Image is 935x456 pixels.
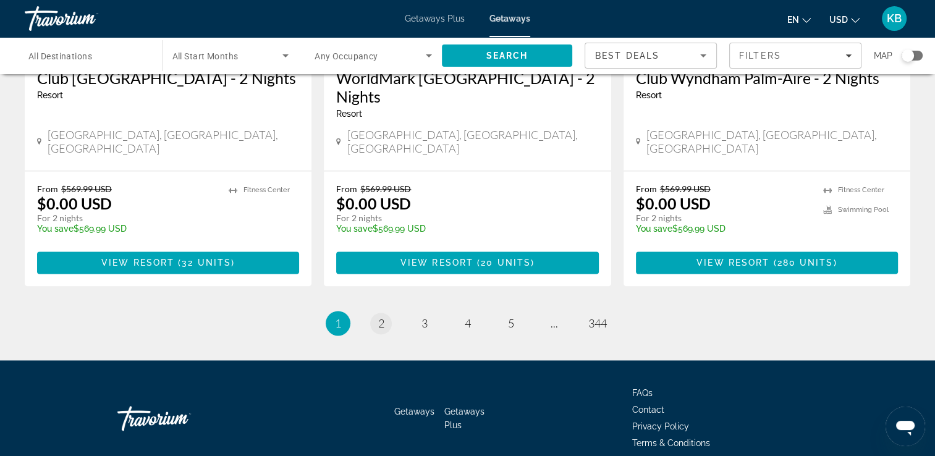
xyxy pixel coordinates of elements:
mat-select: Sort by [595,48,706,63]
span: KB [887,12,902,25]
button: Filters [729,43,861,69]
span: All Start Months [172,51,239,61]
input: Select destination [28,49,146,64]
span: Fitness Center [838,186,884,194]
a: Getaways [489,14,530,23]
span: You save [636,224,672,234]
span: ... [551,316,558,330]
span: Resort [636,90,662,100]
nav: Pagination [25,311,910,336]
span: ( ) [174,258,235,268]
button: Change language [787,11,811,28]
span: [GEOGRAPHIC_DATA], [GEOGRAPHIC_DATA], [GEOGRAPHIC_DATA] [347,128,599,155]
span: 32 units [182,258,231,268]
p: For 2 nights [636,213,811,224]
span: en [787,15,799,25]
span: You save [336,224,373,234]
iframe: Button to launch messaging window [886,407,925,446]
span: 5 [508,316,514,330]
a: Travorium [25,2,148,35]
span: Best Deals [595,51,659,61]
span: USD [829,15,848,25]
span: 2 [378,316,384,330]
span: $569.99 USD [660,184,711,194]
span: View Resort [696,258,769,268]
span: From [636,184,657,194]
button: Search [442,44,573,67]
span: From [336,184,357,194]
p: $0.00 USD [336,194,411,213]
a: Club Wyndham Palm-Aire - 2 Nights [636,69,898,87]
a: FAQs [632,388,653,398]
span: [GEOGRAPHIC_DATA], [GEOGRAPHIC_DATA], [GEOGRAPHIC_DATA] [646,128,898,155]
p: $569.99 USD [636,224,811,234]
a: Contact [632,405,664,415]
p: $569.99 USD [336,224,586,234]
span: 4 [465,316,471,330]
span: Fitness Center [243,186,290,194]
a: WorldMark [GEOGRAPHIC_DATA] - 2 Nights [336,69,598,106]
span: You save [37,224,74,234]
button: View Resort(32 units) [37,251,299,274]
span: Search [486,51,528,61]
span: ( ) [769,258,837,268]
p: $0.00 USD [636,194,711,213]
span: 1 [335,316,341,330]
span: View Resort [400,258,473,268]
span: Map [874,47,892,64]
a: Privacy Policy [632,421,689,431]
button: View Resort(280 units) [636,251,898,274]
a: Go Home [117,400,241,437]
p: $0.00 USD [37,194,112,213]
span: View Resort [101,258,174,268]
button: User Menu [878,6,910,32]
span: From [37,184,58,194]
p: For 2 nights [336,213,586,224]
a: Getaways Plus [444,407,484,430]
span: ( ) [473,258,535,268]
span: Resort [336,109,362,119]
span: Filters [739,51,781,61]
span: Resort [37,90,63,100]
p: For 2 nights [37,213,216,224]
a: Club [GEOGRAPHIC_DATA] - 2 Nights [37,69,299,87]
span: $569.99 USD [360,184,411,194]
a: Terms & Conditions [632,438,710,448]
span: 20 units [481,258,531,268]
a: Getaways [394,407,434,416]
span: [GEOGRAPHIC_DATA], [GEOGRAPHIC_DATA], [GEOGRAPHIC_DATA] [48,128,299,155]
a: Getaways Plus [405,14,465,23]
span: Any Occupancy [315,51,378,61]
button: View Resort(20 units) [336,251,598,274]
p: $569.99 USD [37,224,216,234]
button: Change currency [829,11,860,28]
span: $569.99 USD [61,184,112,194]
span: 344 [588,316,607,330]
span: 3 [421,316,428,330]
span: 280 units [777,258,833,268]
span: All Destinations [28,51,92,61]
span: Swimming Pool [838,206,889,214]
